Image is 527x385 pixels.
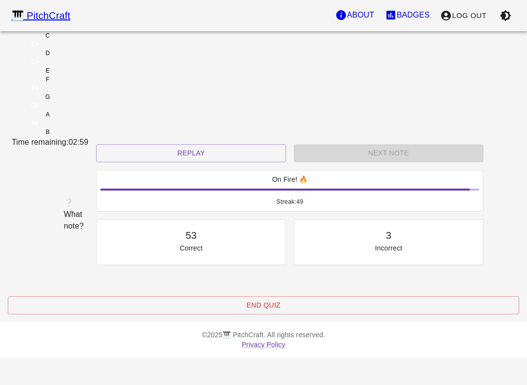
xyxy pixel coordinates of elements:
[12,330,515,340] p: © 2025 🎹 PitchCraft. All rights reserved.
[101,174,479,185] h6: On Fire! 🔥
[12,136,515,148] div: Time remaining: 02:59
[330,5,380,26] a: About
[185,228,197,243] div: 53
[397,9,430,21] p: Badges
[380,5,435,25] button: Stats
[12,8,70,23] a: 🎹 PitchCraft
[101,197,479,207] span: Streak: 49
[96,144,286,162] button: Replay
[46,66,50,75] div: E
[242,341,285,348] a: Privacy Policy
[45,49,50,58] div: D
[31,58,39,66] div: D#
[435,5,492,26] button: account of current user
[380,5,435,26] a: Stats
[375,243,402,253] p: Incorrect
[46,75,49,84] div: F
[46,128,50,136] div: B
[31,119,39,128] div: A#
[180,243,203,253] p: Correct
[31,101,39,110] div: G#
[330,5,380,25] button: About
[45,31,50,40] div: C
[386,228,391,243] div: 3
[46,110,50,119] div: A
[31,40,39,49] div: C#
[64,197,76,232] div: ❔ What note?
[8,296,519,314] button: End Quiz
[45,93,50,101] div: G
[347,9,374,21] p: About
[32,84,39,93] div: F#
